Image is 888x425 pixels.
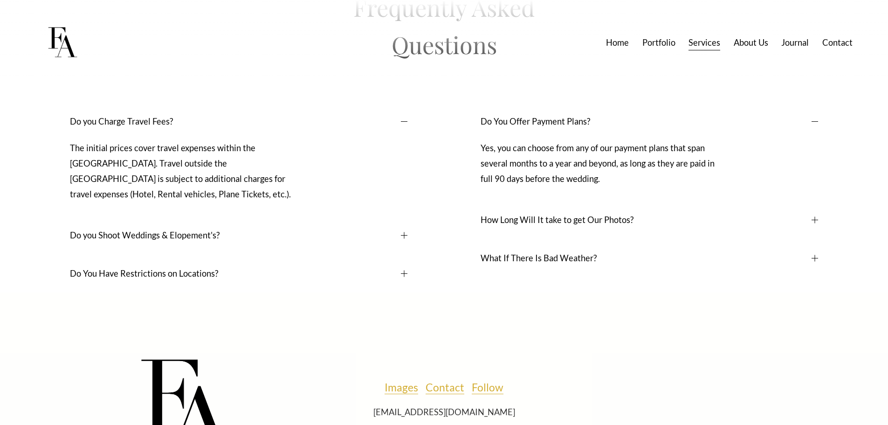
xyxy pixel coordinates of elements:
[70,216,407,254] button: Do you Shoot Weddings & Elopement's?
[70,140,306,202] p: The initial prices cover travel expenses within the [GEOGRAPHIC_DATA]. Travel outside the [GEOGRA...
[426,378,464,397] a: Contact
[275,404,613,420] p: [EMAIL_ADDRESS][DOMAIN_NAME]
[822,34,853,51] a: Contact
[481,140,717,187] p: Yes, you can choose from any of our payment plans that span several months to a year and beyond, ...
[70,140,407,216] div: Do you Charge Travel Fees?
[70,268,401,279] span: Do You Have Restrictions on Locations?
[70,116,401,126] span: Do you Charge Travel Fees?
[781,34,809,51] a: Journal
[70,254,407,293] button: Do You Have Restrictions on Locations?
[481,253,812,263] span: What If There Is Bad Weather?
[70,230,401,240] span: Do you Shoot Weddings & Elopement's?
[481,201,818,239] button: How Long Will It take to get Our Photos?
[734,34,768,51] a: About Us
[35,16,89,70] img: Frost Artistry
[481,116,812,126] span: Do You Offer Payment Plans?
[481,215,812,225] span: How Long Will It take to get Our Photos?
[688,34,720,51] a: Services
[472,378,503,397] a: Follow
[385,378,418,397] a: Images
[70,102,407,140] button: Do you Charge Travel Fees?
[642,34,675,51] a: Portfolio
[606,34,629,51] a: Home
[481,239,818,277] button: What If There Is Bad Weather?
[481,140,818,201] div: Do You Offer Payment Plans?
[481,102,818,140] button: Do You Offer Payment Plans?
